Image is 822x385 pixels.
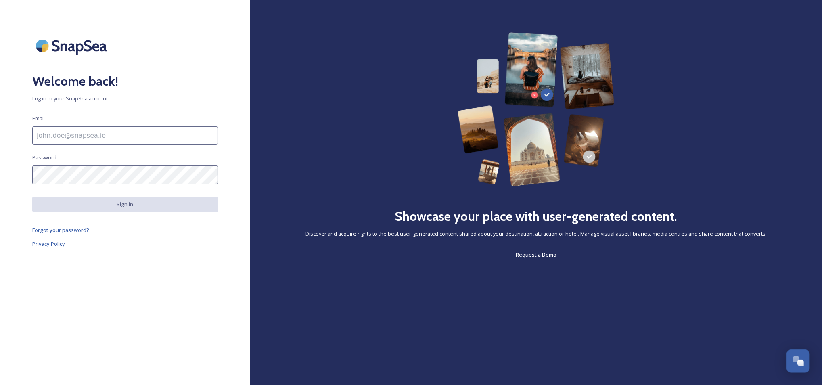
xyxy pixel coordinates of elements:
h2: Welcome back! [32,71,218,91]
span: Log in to your SnapSea account [32,95,218,103]
span: Password [32,154,56,161]
span: Email [32,115,45,122]
img: 63b42ca75bacad526042e722_Group%20154-p-800.png [458,32,615,186]
a: Request a Demo [516,250,556,259]
span: Request a Demo [516,251,556,258]
h2: Showcase your place with user-generated content. [395,207,678,226]
input: john.doe@snapsea.io [32,126,218,145]
button: Sign in [32,197,218,212]
span: Privacy Policy [32,240,65,247]
img: SnapSea Logo [32,32,113,59]
span: Forgot your password? [32,226,89,234]
span: Discover and acquire rights to the best user-generated content shared about your destination, att... [305,230,767,238]
a: Forgot your password? [32,225,218,235]
a: Privacy Policy [32,239,218,249]
button: Open Chat [786,349,810,373]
